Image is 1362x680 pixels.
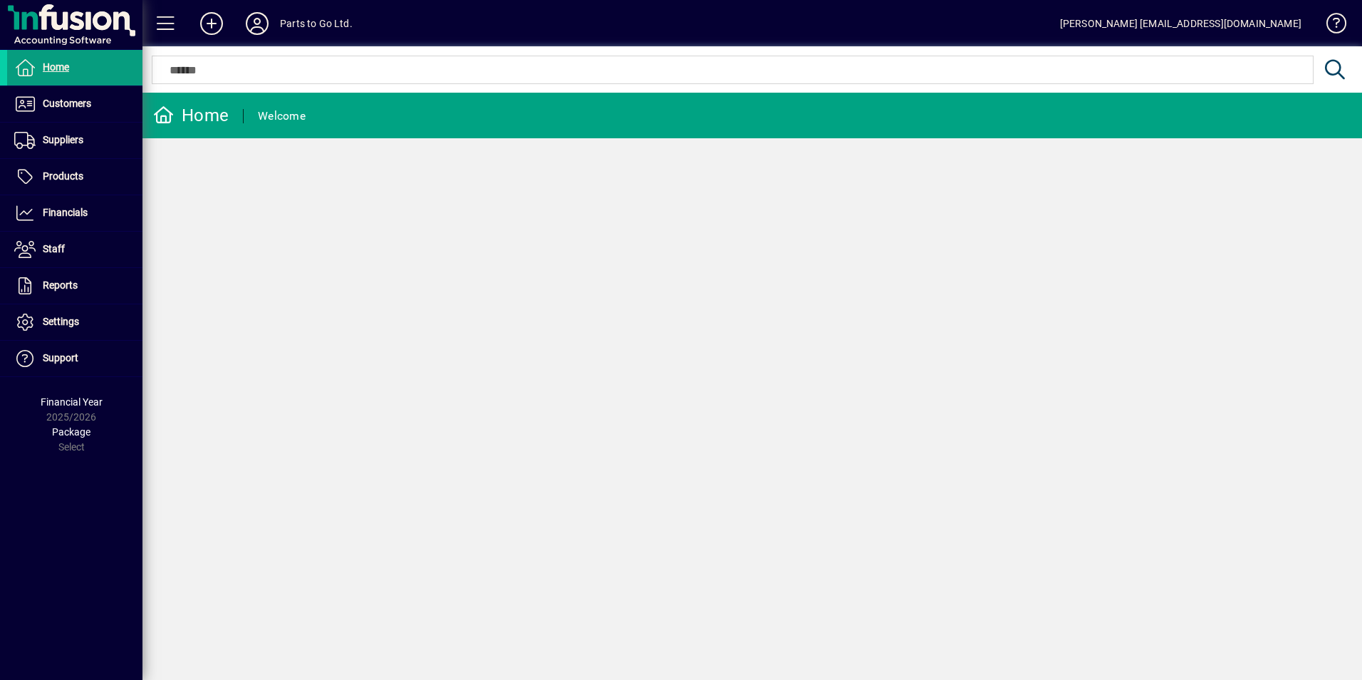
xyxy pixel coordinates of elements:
[7,304,142,340] a: Settings
[43,61,69,73] span: Home
[7,232,142,267] a: Staff
[43,243,65,254] span: Staff
[189,11,234,36] button: Add
[43,134,83,145] span: Suppliers
[43,352,78,364] span: Support
[7,123,142,158] a: Suppliers
[280,12,353,35] div: Parts to Go Ltd.
[7,341,142,376] a: Support
[153,104,229,127] div: Home
[43,98,91,109] span: Customers
[7,159,142,195] a: Products
[234,11,280,36] button: Profile
[43,279,78,291] span: Reports
[7,268,142,304] a: Reports
[43,316,79,327] span: Settings
[258,105,306,128] div: Welcome
[41,396,103,408] span: Financial Year
[1060,12,1301,35] div: [PERSON_NAME] [EMAIL_ADDRESS][DOMAIN_NAME]
[43,207,88,218] span: Financials
[7,86,142,122] a: Customers
[43,170,83,182] span: Products
[7,195,142,231] a: Financials
[52,426,90,438] span: Package
[1316,3,1344,49] a: Knowledge Base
